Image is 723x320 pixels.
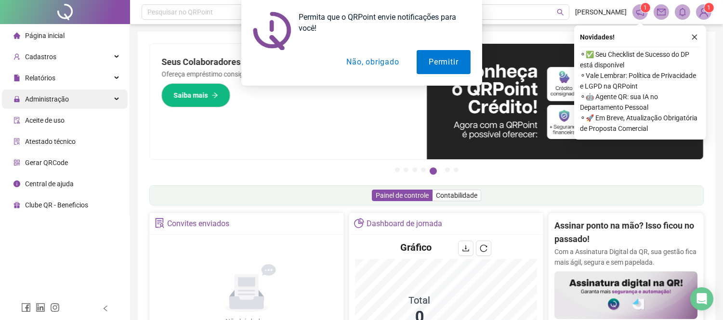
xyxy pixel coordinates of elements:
span: download [462,244,470,252]
button: 4 [421,167,426,172]
button: 1 [395,167,400,172]
span: Central de ajuda [25,180,74,188]
span: gift [13,202,20,208]
span: pie-chart [354,218,364,228]
button: 7 [454,167,459,172]
span: linkedin [36,303,45,312]
span: Saiba mais [173,90,208,101]
span: Gerar QRCode [25,159,68,166]
img: banner%2F02c71560-61a6-44d4-94b9-c8ab97240462.png [554,271,697,319]
div: Permita que o QRPoint envie notificações para você! [291,12,471,34]
button: 5 [430,167,437,175]
button: 2 [404,167,408,172]
span: left [102,305,109,312]
span: ⚬ 🤖 Agente QR: sua IA no Departamento Pessoal [580,91,700,113]
h2: Assinar ponto na mão? Isso ficou no passado! [554,219,697,246]
span: Painel de controle [376,192,429,199]
span: Atestado técnico [25,138,76,145]
h4: Gráfico [400,241,432,254]
span: instagram [50,303,60,312]
span: Administração [25,95,69,103]
span: facebook [21,303,31,312]
span: info-circle [13,180,20,187]
span: Clube QR - Beneficios [25,201,88,209]
span: arrow-right [211,92,218,99]
span: solution [155,218,165,228]
div: Dashboard de jornada [367,216,442,232]
button: Saiba mais [161,83,230,107]
span: solution [13,138,20,145]
span: lock [13,96,20,102]
div: Open Intercom Messenger [690,287,713,310]
button: Permitir [417,50,470,74]
span: Aceite de uso [25,116,65,124]
img: banner%2F11e687cd-1386-4cbd-b13b-7bd81425532d.png [427,44,704,159]
button: 3 [412,167,417,172]
div: Convites enviados [167,216,229,232]
span: qrcode [13,159,20,166]
img: notification icon [253,12,291,50]
p: Com a Assinatura Digital da QR, sua gestão fica mais ágil, segura e sem papelada. [554,246,697,268]
span: Contabilidade [436,192,477,199]
button: Não, obrigado [334,50,411,74]
button: 6 [445,167,450,172]
span: reload [480,244,487,252]
span: audit [13,117,20,124]
span: ⚬ 🚀 Em Breve, Atualização Obrigatória de Proposta Comercial [580,113,700,134]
